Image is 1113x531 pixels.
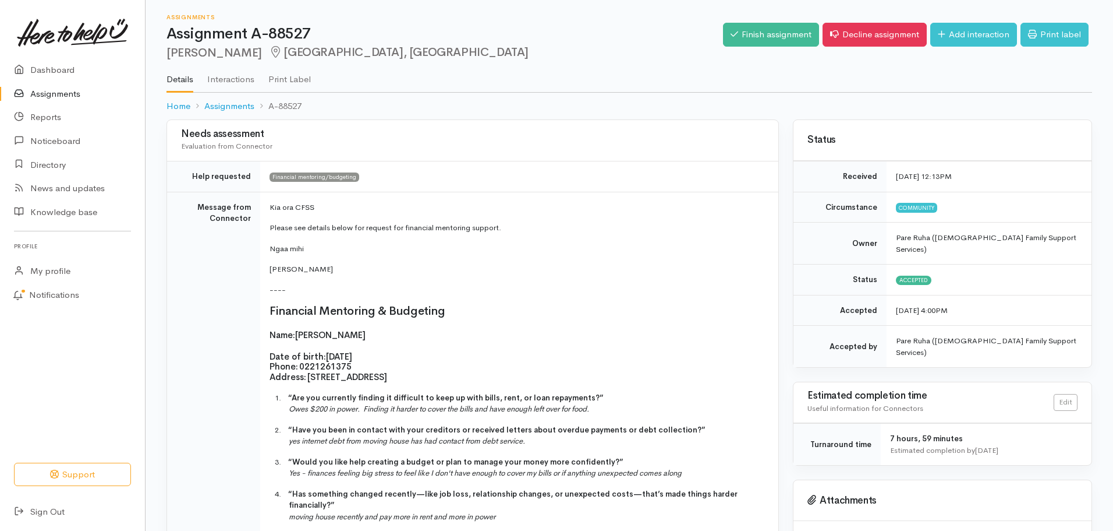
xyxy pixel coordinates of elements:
span: [DATE] [326,351,352,362]
span: “Have you been in contact with your creditors or received letters about overdue payments or debt ... [288,425,706,435]
span: 3. [275,457,288,467]
span: [GEOGRAPHIC_DATA], [GEOGRAPHIC_DATA] [269,45,529,59]
td: Accepted [793,295,887,326]
a: Details [166,59,193,93]
span: “Are you currently finding it difficult to keep up with bills, rent, or loan repayments?” [288,393,604,403]
button: Support [14,463,131,487]
span: Useful information for Connectors [807,403,923,413]
span: 7 hours, 59 minutes [890,434,963,444]
span: Financial mentoring/budgeting [270,173,359,182]
span: Financial Mentoring & Budgeting [270,304,445,318]
td: Pare Ruha ([DEMOGRAPHIC_DATA] Family Support Services) [887,326,1091,368]
td: Accepted by [793,326,887,368]
p: Ngaa mihi [270,243,764,255]
a: Print label [1020,23,1089,47]
i: Yes - finances feeling big stress to feel like I don't have enough to cover my bills or if anythi... [289,468,682,478]
span: Community [896,203,937,212]
span: Name: [270,329,295,340]
time: [DATE] 12:13PM [896,171,952,181]
p: ---- [270,284,764,296]
h3: Status [807,135,1077,146]
a: Assignments [204,100,254,113]
span: “Has something changed recently—like job loss, relationship changes, or unexpected costs—that’s m... [288,489,738,511]
td: Received [793,161,887,192]
div: Estimated completion by [890,445,1077,456]
p: Please see details below for request for financial mentoring support. [270,222,764,234]
a: Decline assignment [823,23,927,47]
span: 4. [275,489,288,499]
a: Add interaction [930,23,1017,47]
nav: breadcrumb [166,93,1092,120]
i: Owes $200 in power. Finding it harder to cover the bills and have enough left over for food. [289,404,589,414]
span: [PERSON_NAME] [295,329,366,340]
a: Finish assignment [723,23,819,47]
span: Accepted [896,276,931,285]
p: Kia ora CFSS [270,202,764,213]
p: [PERSON_NAME] [270,263,764,275]
span: Pare Ruha ([DEMOGRAPHIC_DATA] Family Support Services) [896,233,1076,254]
h3: Attachments [807,495,1077,507]
td: Status [793,265,887,296]
span: Address: [270,371,306,382]
td: Turnaround time [793,424,881,466]
time: [DATE] 4:00PM [896,305,948,315]
h2: [PERSON_NAME] [166,46,723,59]
a: Interactions [207,59,254,92]
h1: Assignment A-88527 [166,26,723,43]
a: Home [166,100,190,113]
td: Help requested [167,161,260,192]
time: [DATE] [975,445,998,455]
h3: Estimated completion time [807,391,1054,402]
i: moving house recently and pay more in rent and more in power [289,512,495,522]
h6: Assignments [166,14,723,20]
a: Edit [1054,394,1077,411]
a: Print Label [268,59,311,92]
h6: Profile [14,238,131,254]
span: [STREET_ADDRESS] [307,371,387,382]
td: Owner [793,223,887,265]
span: Phone: [270,361,298,372]
i: yes internet debt from moving house has had contact from debt service. [289,436,525,446]
span: Evaluation from Connector [181,141,272,151]
span: 2. [275,425,288,435]
span: 1. [275,393,288,403]
span: Date of birth: [270,351,326,362]
li: A-88527 [254,100,302,113]
span: 0221261375 [299,361,352,372]
span: “Would you like help creating a budget or plan to manage your money more confidently?” [288,457,623,467]
h3: Needs assessment [181,129,764,140]
td: Circumstance [793,192,887,223]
